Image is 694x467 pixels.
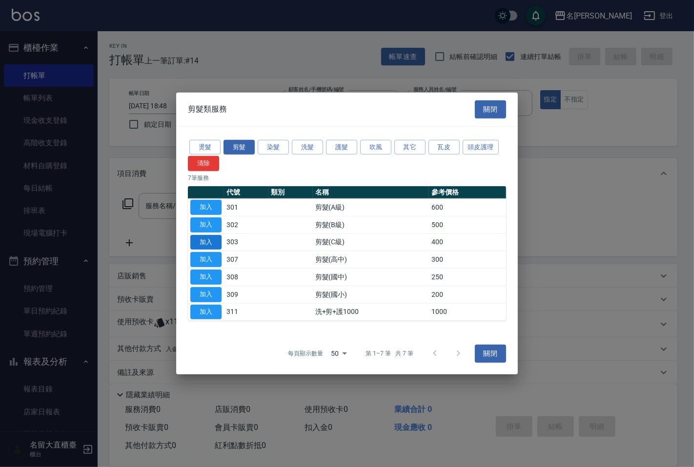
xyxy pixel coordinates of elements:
button: 加入 [190,217,222,233]
td: 剪髮(C級) [313,233,429,251]
button: 加入 [190,304,222,319]
button: 加入 [190,200,222,215]
p: 每頁顯示數量 [288,349,323,358]
td: 1000 [429,303,506,321]
p: 7 筆服務 [188,174,506,182]
button: 燙髮 [189,139,221,155]
th: 名稱 [313,186,429,199]
button: 瓦皮 [429,139,460,155]
td: 303 [224,233,268,251]
th: 參考價格 [429,186,506,199]
td: 311 [224,303,268,321]
td: 309 [224,286,268,303]
button: 關閉 [475,345,506,363]
button: 頭皮護理 [463,139,499,155]
th: 類別 [268,186,313,199]
td: 剪髮(B級) [313,216,429,233]
button: 洗髮 [292,139,323,155]
button: 加入 [190,252,222,267]
td: 剪髮(A級) [313,198,429,216]
button: 其它 [394,139,426,155]
button: 染髮 [258,139,289,155]
td: 400 [429,233,506,251]
td: 洗+剪+護1000 [313,303,429,321]
button: 加入 [190,287,222,302]
button: 清除 [188,156,219,171]
td: 剪髮(國小) [313,286,429,303]
button: 吹風 [360,139,391,155]
td: 300 [429,251,506,269]
td: 剪髮(高中) [313,251,429,269]
button: 關閉 [475,100,506,118]
span: 剪髮類服務 [188,104,227,114]
th: 代號 [224,186,268,199]
td: 301 [224,198,268,216]
td: 剪髮(國中) [313,268,429,286]
td: 500 [429,216,506,233]
td: 307 [224,251,268,269]
td: 250 [429,268,506,286]
button: 剪髮 [224,139,255,155]
td: 600 [429,198,506,216]
td: 200 [429,286,506,303]
td: 302 [224,216,268,233]
td: 308 [224,268,268,286]
button: 護髮 [326,139,357,155]
button: 加入 [190,234,222,250]
button: 加入 [190,270,222,285]
p: 第 1–7 筆 共 7 筆 [366,349,413,358]
div: 50 [327,340,350,367]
